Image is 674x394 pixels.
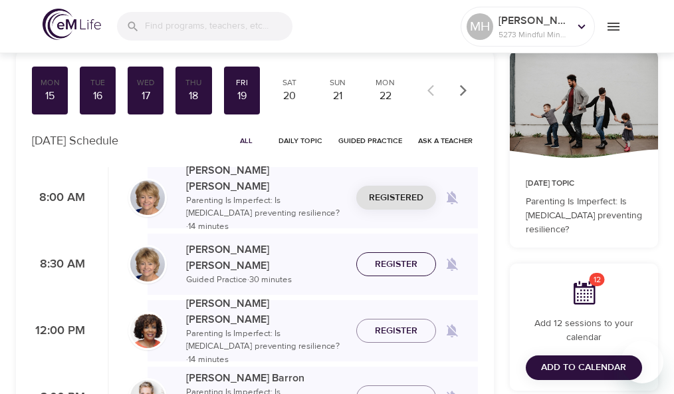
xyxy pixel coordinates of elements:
[225,130,268,151] button: All
[526,178,643,190] p: [DATE] Topic
[541,359,626,376] span: Add to Calendar
[526,195,643,237] p: Parenting Is Imperfect: Is [MEDICAL_DATA] preventing resilience?
[130,180,165,215] img: Lisa_Wickham-min.jpg
[229,89,255,104] div: 19
[186,327,346,367] p: Parenting Is Imperfect: Is [MEDICAL_DATA] preventing resilience? · 14 minutes
[231,134,263,147] span: All
[181,89,206,104] div: 18
[186,274,346,287] p: Guided Practice · 30 minutes
[526,355,643,380] button: Add to Calendar
[467,13,493,40] div: MH
[277,77,302,89] div: Sat
[130,247,165,282] img: Lisa_Wickham-min.jpg
[186,295,346,327] p: [PERSON_NAME] [PERSON_NAME]
[375,323,417,339] span: Register
[186,194,346,234] p: Parenting Is Imperfect: Is [MEDICAL_DATA] preventing resilience? · 14 minutes
[273,130,328,151] button: Daily Topic
[436,182,468,214] span: Remind me when a class goes live every Friday at 8:00 AM
[186,370,346,386] p: [PERSON_NAME] Barron
[356,252,436,277] button: Register
[32,256,85,274] p: 8:30 AM
[333,130,407,151] button: Guided Practice
[130,313,165,348] img: Janet_Jackson-min.jpg
[37,77,62,89] div: Mon
[499,29,569,41] p: 5273 Mindful Minutes
[32,322,85,340] p: 12:00 PM
[133,89,158,104] div: 17
[373,77,398,89] div: Mon
[375,256,417,273] span: Register
[356,319,436,343] button: Register
[621,341,663,383] iframe: Button to launch messaging window
[418,134,473,147] span: Ask a Teacher
[32,132,118,150] p: [DATE] Schedule
[277,89,302,104] div: 20
[590,273,605,286] span: 12
[43,9,101,40] img: logo
[499,13,569,29] p: [PERSON_NAME] back East
[325,89,350,104] div: 21
[32,189,85,207] p: 8:00 AM
[595,8,631,45] button: menu
[229,77,255,89] div: Fri
[413,130,478,151] button: Ask a Teacher
[338,134,402,147] span: Guided Practice
[436,248,468,280] span: Remind me when a class goes live every Friday at 8:30 AM
[145,12,292,41] input: Find programs, teachers, etc...
[85,77,110,89] div: Tue
[373,89,398,104] div: 22
[279,134,322,147] span: Daily Topic
[325,77,350,89] div: Sun
[37,89,62,104] div: 15
[133,77,158,89] div: Wed
[526,317,643,345] p: Add 12 sessions to your calendar
[186,242,346,274] p: [PERSON_NAME] [PERSON_NAME]
[181,77,206,89] div: Thu
[369,190,423,206] span: Registered
[436,315,468,347] span: Remind me when a class goes live every Friday at 12:00 PM
[356,186,436,210] button: Registered
[85,89,110,104] div: 16
[186,162,346,194] p: [PERSON_NAME] [PERSON_NAME]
